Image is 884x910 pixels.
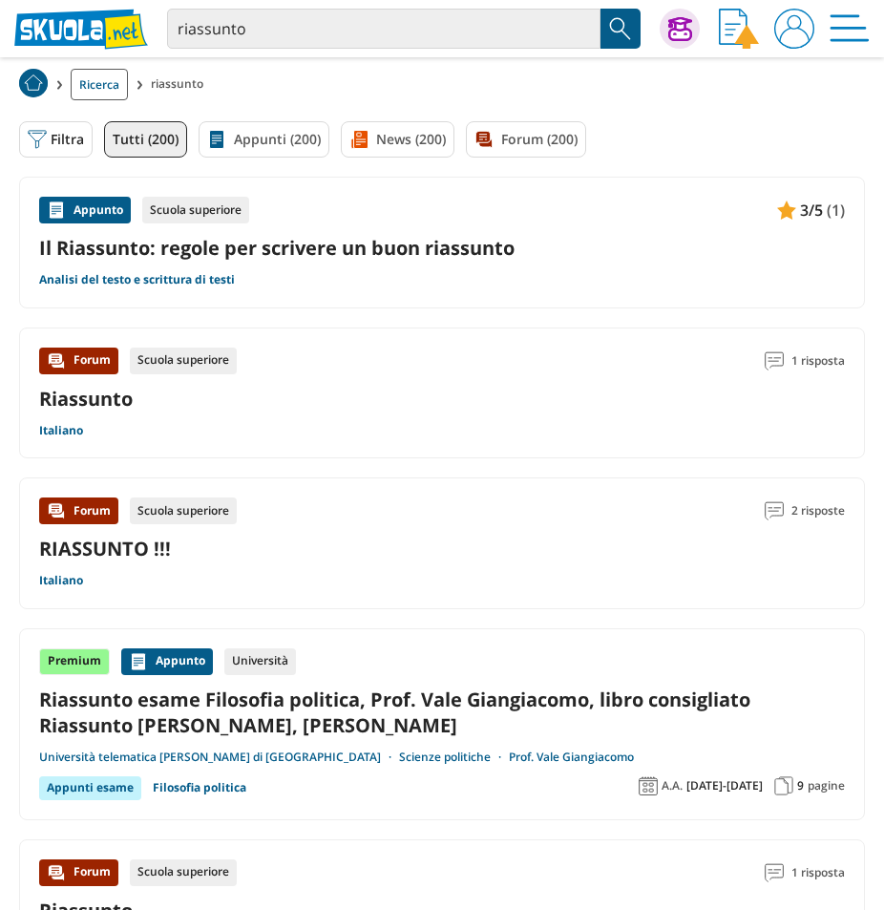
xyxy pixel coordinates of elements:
[167,9,600,49] input: Cerca appunti, riassunti o versioni
[28,130,47,149] img: Filtra filtri mobile
[509,750,634,765] a: Prof. Vale Giangiacomo
[19,69,48,97] img: Home
[668,17,692,41] img: Chiedi Tutor AI
[39,386,133,412] a: Riassunto
[151,69,211,100] span: riassunto
[39,536,171,561] a: RIASSUNTO !!!
[130,497,237,524] div: Scuola superiore
[129,652,148,671] img: Appunti contenuto
[121,648,213,675] div: Appunto
[39,776,141,799] div: Appunti esame
[39,573,83,588] a: Italiano
[466,121,586,158] a: Forum (200)
[47,351,66,370] img: Forum contenuto
[808,778,845,794] span: pagine
[19,121,93,158] button: Filtra
[39,348,118,374] div: Forum
[19,69,48,100] a: Home
[662,778,683,794] span: A.A.
[39,235,845,261] a: Il Riassunto: regole per scrivere un buon riassunto
[830,9,870,49] img: Menù
[349,130,368,149] img: News filtro contenuto
[153,776,246,799] a: Filosofia politica
[130,348,237,374] div: Scuola superiore
[39,197,131,223] div: Appunto
[207,130,226,149] img: Appunti filtro contenuto
[765,863,784,882] img: Commenti lettura
[791,497,845,524] span: 2 risposte
[774,9,814,49] img: User avatar
[686,778,763,794] span: [DATE]-[DATE]
[199,121,329,158] a: Appunti (200)
[600,9,641,49] button: Search Button
[39,648,110,675] div: Premium
[797,778,804,794] span: 9
[39,859,118,886] div: Forum
[47,863,66,882] img: Forum contenuto
[606,14,635,43] img: Cerca appunti, riassunti o versioni
[142,197,249,223] div: Scuola superiore
[719,9,759,49] img: Invia appunto
[800,198,823,222] span: 3/5
[71,69,128,100] a: Ricerca
[130,859,237,886] div: Scuola superiore
[39,687,845,738] a: Riassunto esame Filosofia politica, Prof. Vale Giangiacomo, libro consigliato Riassunto [PERSON_N...
[639,776,658,795] img: Anno accademico
[39,497,118,524] div: Forum
[47,501,66,520] img: Forum contenuto
[224,648,296,675] div: Università
[399,750,509,765] a: Scienze politiche
[47,201,66,220] img: Appunti contenuto
[791,348,845,374] span: 1 risposta
[765,501,784,520] img: Commenti lettura
[39,272,235,287] a: Analisi del testo e scrittura di testi
[104,121,187,158] a: Tutti (200)
[39,423,83,438] a: Italiano
[474,130,494,149] img: Forum filtro contenuto
[39,750,399,765] a: Università telematica [PERSON_NAME] di [GEOGRAPHIC_DATA]
[827,198,845,222] span: (1)
[777,201,796,220] img: Appunti contenuto
[791,859,845,886] span: 1 risposta
[774,776,793,795] img: Pagine
[341,121,454,158] a: News (200)
[765,351,784,370] img: Commenti lettura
